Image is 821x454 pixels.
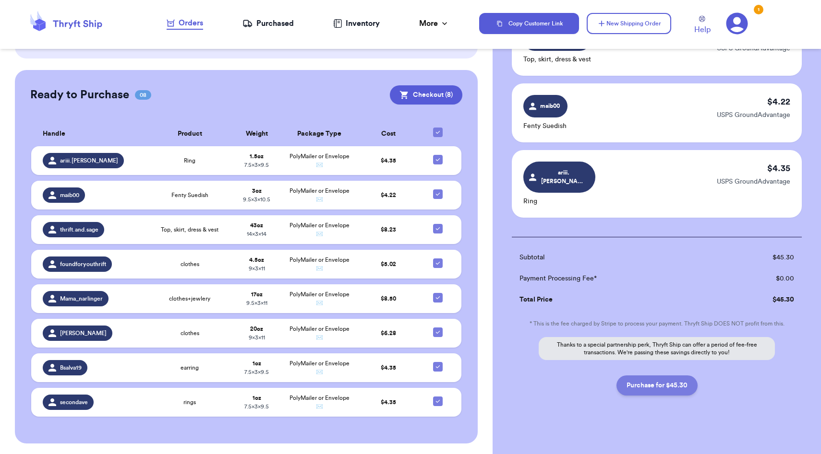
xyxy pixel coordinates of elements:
strong: 1.5 oz [250,153,264,159]
a: Help [694,16,711,35]
span: ariii.[PERSON_NAME] [541,168,587,186]
span: 9 x 3 x 11 [249,335,265,340]
strong: 3 oz [252,188,262,194]
span: 9 x 3 x 11 [249,266,265,271]
button: Purchase for $45.30 [616,375,698,396]
span: Handle [43,129,65,139]
td: $ 45.30 [719,289,802,310]
span: Mama_narlinger [60,295,103,303]
span: $ 4.22 [381,192,396,198]
span: $ 4.35 [381,365,396,371]
strong: 1 oz [253,361,261,366]
span: clothes+jewlery [169,295,210,303]
span: 9.5 x 3 x 10.5 [243,197,270,202]
a: 1 [726,12,748,35]
span: thrift.and.sage [60,226,98,233]
div: More [419,18,449,29]
th: Cost [357,122,420,146]
p: * This is the fee charged by Stripe to process your payment. Thryft Ship DOES NOT profit from this. [512,320,802,327]
span: 08 [135,90,151,100]
strong: 20 oz [250,326,263,332]
th: Package Type [282,122,357,146]
span: ariii.[PERSON_NAME] [60,157,118,164]
span: 7.5 x 3 x 9.5 [244,404,269,409]
span: [PERSON_NAME] [60,329,107,337]
td: $ 45.30 [719,247,802,268]
p: $ 4.22 [767,95,790,108]
strong: 43 oz [250,222,263,228]
a: Purchased [242,18,294,29]
span: maib00 [60,191,79,199]
span: $ 5.02 [381,261,396,267]
span: clothes [181,260,199,268]
div: 1 [754,5,763,14]
span: PolyMailer or Envelope ✉️ [290,257,350,271]
th: Product [148,122,231,146]
span: PolyMailer or Envelope ✉️ [290,291,350,306]
p: Fenty Suedish [523,121,567,131]
span: clothes [181,329,199,337]
span: $ 8.50 [381,296,396,302]
span: PolyMailer or Envelope ✉️ [290,153,350,168]
span: Top, skirt, dress & vest [161,226,218,233]
th: Weight [232,122,282,146]
span: 14 x 3 x 14 [247,231,266,237]
span: secondave [60,398,88,406]
span: $ 8.23 [381,227,396,233]
span: PolyMailer or Envelope ✉️ [290,188,350,202]
p: Ring [523,197,595,206]
span: 7.5 x 3 x 9.5 [244,162,269,168]
td: $ 0.00 [719,268,802,289]
p: $ 4.35 [767,162,790,175]
span: $ 4.35 [381,158,396,163]
td: Total Price [512,289,719,310]
strong: 1 oz [253,395,261,401]
span: earring [181,364,199,372]
span: PolyMailer or Envelope ✉️ [290,326,350,340]
a: Inventory [333,18,380,29]
span: PolyMailer or Envelope ✉️ [290,395,350,409]
span: foundforyouthrift [60,260,106,268]
span: 7.5 x 3 x 9.5 [244,369,269,375]
span: Ring [184,157,195,164]
p: USPS GroundAdvantage [717,177,790,186]
button: Copy Customer Link [479,13,579,34]
span: rings [183,398,196,406]
p: USPS GroundAdvantage [717,110,790,120]
td: Payment Processing Fee* [512,268,719,289]
td: Subtotal [512,247,719,268]
span: PolyMailer or Envelope ✉️ [290,361,350,375]
div: Orders [167,17,203,29]
strong: 17 oz [251,291,263,297]
a: Orders [167,17,203,30]
span: PolyMailer or Envelope ✉️ [290,222,350,237]
span: Help [694,24,711,35]
h2: Ready to Purchase [30,87,129,103]
strong: 4.5 oz [249,257,264,263]
span: $ 6.28 [381,330,396,336]
span: $ 4.35 [381,399,396,405]
span: Fenty Suedish [171,191,208,199]
span: 9.5 x 3 x 11 [246,300,267,306]
p: Top, skirt, dress & vest [523,55,591,64]
span: maib00 [538,102,562,110]
button: New Shipping Order [587,13,671,34]
p: Thanks to a special partnership perk, Thryft Ship can offer a period of fee-free transactions. We... [539,337,775,360]
button: Checkout (8) [390,85,462,105]
span: Bsalva19 [60,364,82,372]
